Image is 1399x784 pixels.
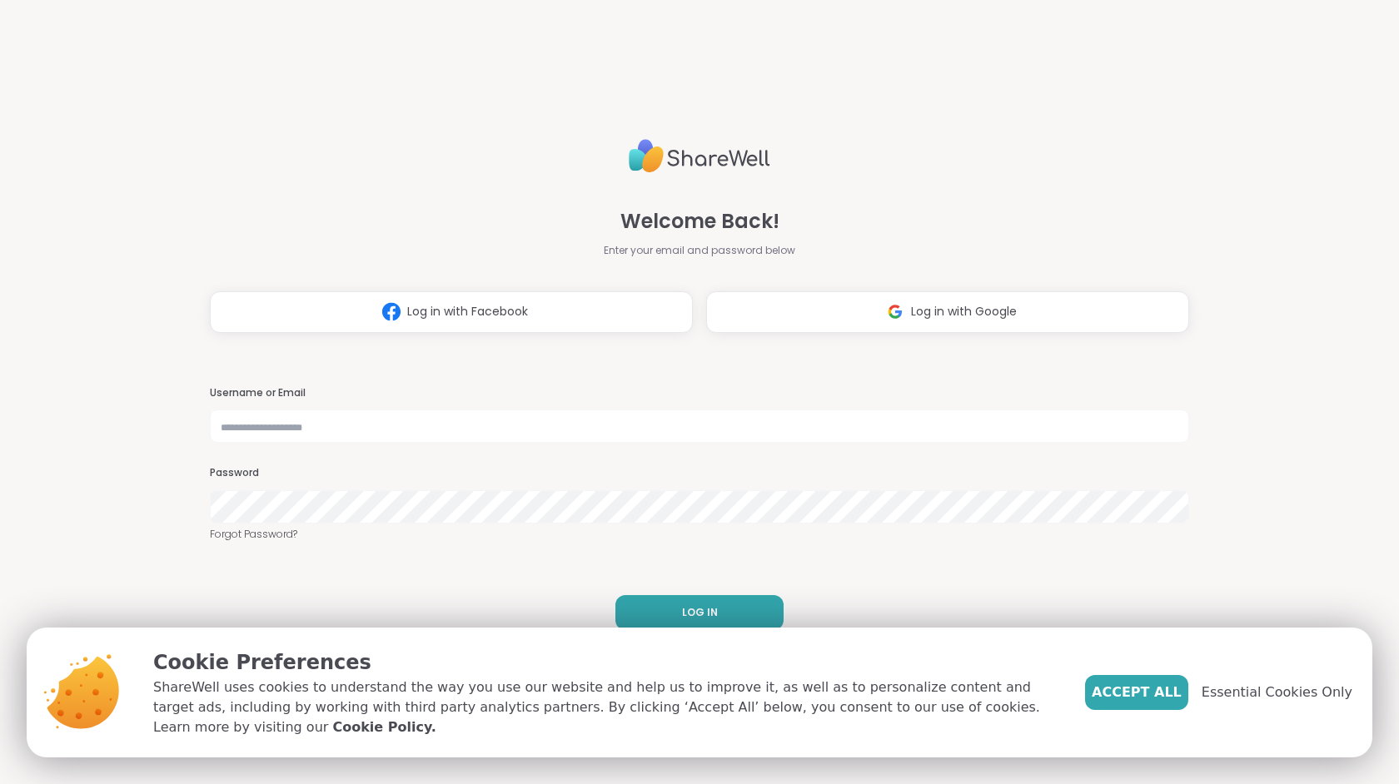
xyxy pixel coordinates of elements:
[620,206,779,236] span: Welcome Back!
[210,527,1189,542] a: Forgot Password?
[153,648,1058,677] p: Cookie Preferences
[376,296,407,327] img: ShareWell Logomark
[879,296,911,327] img: ShareWell Logomark
[911,303,1017,320] span: Log in with Google
[682,605,718,620] span: LOG IN
[1085,675,1188,710] button: Accept All
[407,303,528,320] span: Log in with Facebook
[706,291,1189,333] button: Log in with Google
[210,386,1189,400] h3: Username or Email
[210,466,1189,480] h3: Password
[615,595,784,630] button: LOG IN
[1202,682,1352,702] span: Essential Cookies Only
[629,132,770,180] img: ShareWell Logo
[210,291,693,333] button: Log in with Facebook
[153,677,1058,737] p: ShareWell uses cookies to understand the way you use our website and help us to improve it, as we...
[604,243,795,258] span: Enter your email and password below
[332,717,436,737] a: Cookie Policy.
[1092,682,1182,702] span: Accept All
